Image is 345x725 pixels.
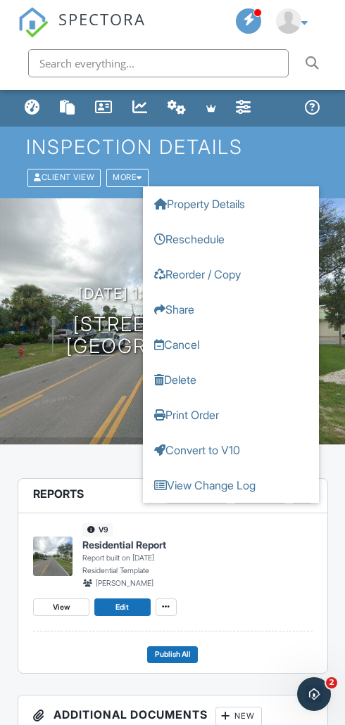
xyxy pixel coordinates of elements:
div: More [106,169,149,186]
a: SPECTORA [18,20,146,48]
a: Print Order [143,397,319,432]
img: The Best Home Inspection Software - Spectora [18,7,49,38]
a: Convert to V10 [143,432,319,468]
a: View Change Log [143,468,319,503]
a: Advanced [201,95,221,122]
a: Cancel [143,327,319,362]
a: Templates [55,95,80,122]
span: SPECTORA [58,7,146,30]
a: Support Center [300,95,325,122]
input: Search everything... [28,49,289,77]
h3: [DATE] 1:00 pm - 3:30 pm [78,285,267,302]
h1: Inspection Details [26,136,319,158]
a: Delete [143,362,319,397]
a: Client View [26,172,105,182]
span: 2 [326,677,337,688]
a: Reorder / Copy [143,257,319,292]
a: Settings [231,95,256,122]
a: Property Details [143,186,319,222]
a: Automations (Basic) [163,95,192,122]
img: default-user-f0147aede5fd5fa78ca7ade42f37bd4542148d508eef1c3d3ea960f66861d68b.jpg [276,8,301,34]
div: Client View [27,169,101,186]
a: Share [143,292,319,327]
a: Metrics [127,95,153,122]
a: Reschedule [143,222,319,257]
h1: [STREET_ADDRESS] [GEOGRAPHIC_DATA] [66,314,279,357]
a: Contacts [90,95,118,122]
iframe: Intercom live chat [297,677,331,711]
a: Dashboard [20,95,45,122]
